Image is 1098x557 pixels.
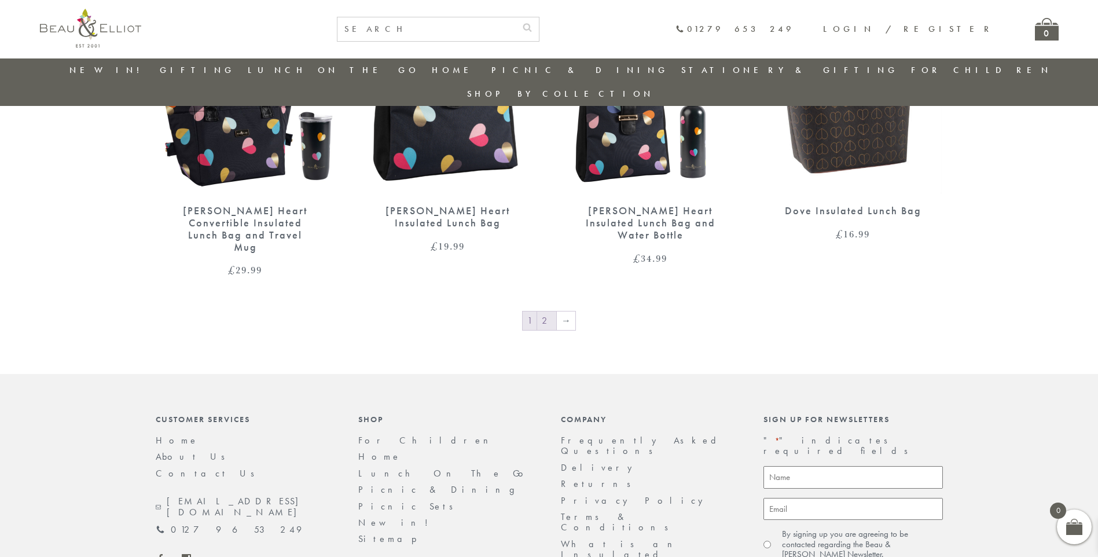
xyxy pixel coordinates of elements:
[1050,503,1066,519] span: 0
[675,24,794,34] a: 01279 653 249
[1035,18,1059,41] a: 0
[156,450,233,463] a: About Us
[836,227,843,241] span: £
[561,478,638,490] a: Returns
[358,467,530,479] a: Lunch On The Go
[337,17,516,41] input: SEARCH
[491,64,669,76] a: Picnic & Dining
[69,64,147,76] a: New in!
[358,500,461,512] a: Picnic Sets
[358,516,436,529] a: New in!
[432,64,478,76] a: Home
[358,434,497,446] a: For Children
[763,435,943,457] p: " " indicates required fields
[156,434,199,446] a: Home
[156,496,335,518] a: [EMAIL_ADDRESS][DOMAIN_NAME]
[763,415,943,424] div: Sign up for newsletters
[358,415,538,424] div: Shop
[911,64,1052,76] a: For Children
[40,9,141,47] img: logo
[156,415,335,424] div: Customer Services
[561,494,709,507] a: Privacy Policy
[358,533,432,545] a: Sitemap
[784,205,923,217] div: Dove Insulated Lunch Bag
[358,450,401,463] a: Home
[823,23,994,35] a: Login / Register
[633,251,641,265] span: £
[228,263,236,277] span: £
[379,205,517,229] div: [PERSON_NAME] Heart Insulated Lunch Bag
[156,467,262,479] a: Contact Us
[561,415,740,424] div: Company
[763,466,943,489] input: Name
[763,498,943,521] input: Email
[561,434,724,457] a: Frequently Asked Questions
[176,205,315,253] div: [PERSON_NAME] Heart Convertible Insulated Lunch Bag and Travel Mug
[561,461,638,474] a: Delivery
[160,64,235,76] a: Gifting
[358,483,526,496] a: Picnic & Dining
[557,312,575,330] a: →
[633,251,667,265] bdi: 34.99
[537,312,556,330] a: Page 2
[467,88,654,100] a: Shop by collection
[156,525,302,535] a: 01279 653 249
[581,205,720,241] div: [PERSON_NAME] Heart Insulated Lunch Bag and Water Bottle
[156,310,943,334] nav: Product Pagination
[431,239,438,253] span: £
[681,64,898,76] a: Stationery & Gifting
[228,263,262,277] bdi: 29.99
[431,239,465,253] bdi: 19.99
[248,64,419,76] a: Lunch On The Go
[836,227,870,241] bdi: 16.99
[523,312,537,330] span: Page 1
[561,511,676,533] a: Terms & Conditions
